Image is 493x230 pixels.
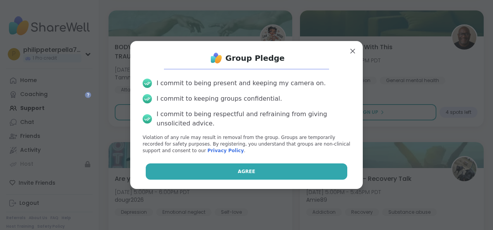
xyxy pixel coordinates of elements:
[226,53,285,64] h1: Group Pledge
[146,163,348,180] button: Agree
[85,92,91,98] iframe: Spotlight
[207,148,244,153] a: Privacy Policy
[238,168,255,175] span: Agree
[209,50,224,66] img: ShareWell Logo
[157,94,282,103] div: I commit to keeping groups confidential.
[157,79,326,88] div: I commit to being present and keeping my camera on.
[143,134,350,154] p: Violation of any rule may result in removal from the group. Groups are temporarily recorded for s...
[157,110,350,128] div: I commit to being respectful and refraining from giving unsolicited advice.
